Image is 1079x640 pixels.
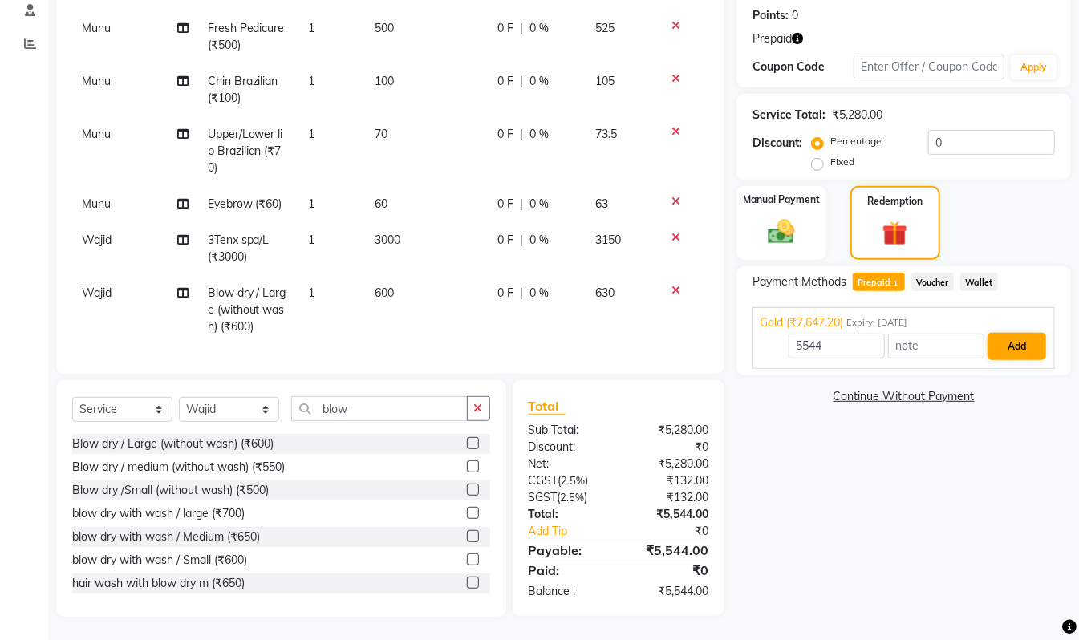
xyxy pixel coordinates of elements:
span: Prepaid [752,30,792,47]
div: ( ) [517,472,619,489]
div: blow dry with wash / large (₹700) [72,505,245,522]
span: Fresh Pedicure (₹500) [208,21,285,52]
span: 0 % [529,73,549,90]
span: 100 [375,74,394,88]
span: Munu [82,21,111,35]
div: ₹5,544.00 [619,541,720,560]
input: Enter Offer / Coupon Code [854,55,1004,79]
span: Wajid [82,286,112,300]
label: Manual Payment [743,192,820,207]
span: | [520,232,523,249]
img: _cash.svg [760,217,803,247]
span: 600 [375,286,394,300]
span: Wallet [960,273,998,291]
input: Search or Scan [291,396,468,421]
span: 1 [308,21,314,35]
button: Add [988,333,1046,360]
span: 0 F [497,285,513,302]
div: blow dry with wash / Medium (₹650) [72,529,260,545]
span: | [520,126,523,143]
span: 3Tenx spa/L (₹3000) [208,233,270,264]
span: | [520,73,523,90]
div: ₹5,280.00 [619,422,720,439]
div: ₹5,280.00 [832,107,882,124]
span: Expiry: [DATE] [846,316,907,330]
span: Munu [82,196,111,211]
span: Voucher [911,273,954,291]
input: Amount [789,334,885,358]
span: 3150 [596,233,622,247]
a: Continue Without Payment [740,388,1068,405]
span: 0 F [497,73,513,90]
div: Coupon Code [752,59,854,75]
span: 500 [375,21,394,35]
span: 2.5% [562,474,586,487]
div: Net: [517,456,619,472]
span: 73.5 [596,127,618,141]
div: Sub Total: [517,422,619,439]
span: Blow dry / Large (without wash) (₹600) [208,286,286,334]
span: 0 F [497,20,513,37]
span: 2.5% [561,491,585,504]
div: Balance : [517,583,619,600]
span: Payment Methods [752,273,846,290]
span: 70 [375,127,387,141]
div: 0 [792,7,798,24]
div: Total: [517,506,619,523]
span: | [520,285,523,302]
div: blow dry with wash / Small (₹600) [72,552,247,569]
span: 0 % [529,196,549,213]
span: 1 [891,279,900,289]
div: Blow dry / medium (without wash) (₹550) [72,459,285,476]
span: | [520,20,523,37]
div: ₹0 [635,523,720,540]
span: 60 [375,196,387,211]
div: ( ) [517,489,619,506]
div: Blow dry / Large (without wash) (₹600) [72,435,274,452]
span: 525 [596,21,615,35]
span: 1 [308,127,314,141]
span: Prepaid [853,273,905,291]
span: 0 F [497,126,513,143]
span: 0 % [529,20,549,37]
span: Gold (₹7,647.20) [760,314,843,331]
div: ₹5,280.00 [619,456,720,472]
span: Upper/Lower lip Brazilian (₹70) [208,127,283,175]
div: Discount: [517,439,619,456]
span: 105 [596,74,615,88]
div: ₹0 [619,561,720,580]
div: Service Total: [752,107,825,124]
div: Paid: [517,561,619,580]
div: ₹132.00 [619,489,720,506]
label: Redemption [867,194,923,209]
span: 0 F [497,196,513,213]
span: 0 % [529,126,549,143]
input: note [888,334,984,358]
label: Percentage [830,134,882,148]
span: Munu [82,74,111,88]
img: _gift.svg [874,218,915,249]
div: ₹5,544.00 [619,506,720,523]
button: Apply [1011,55,1057,79]
div: Payable: [517,541,619,560]
div: ₹0 [619,439,720,456]
div: Discount: [752,135,802,152]
span: 3000 [375,233,400,247]
span: | [520,196,523,213]
span: SGST [529,490,558,504]
div: ₹132.00 [619,472,720,489]
span: 0 % [529,285,549,302]
span: CGST [529,473,558,488]
span: Munu [82,127,111,141]
a: Add Tip [517,523,636,540]
span: 630 [596,286,615,300]
span: 1 [308,74,314,88]
div: Blow dry /Small (without wash) (₹500) [72,482,269,499]
span: Eyebrow (₹60) [208,196,282,211]
span: Wajid [82,233,112,247]
span: 0 % [529,232,549,249]
span: 1 [308,196,314,211]
span: Chin Brazilian (₹100) [208,74,278,105]
div: Points: [752,7,789,24]
span: 63 [596,196,609,211]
